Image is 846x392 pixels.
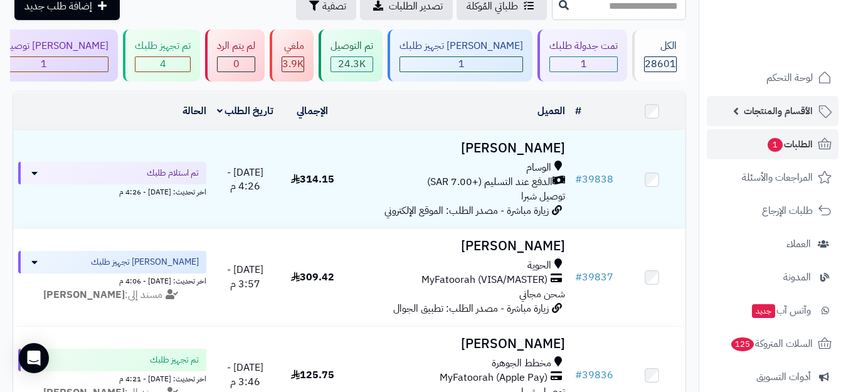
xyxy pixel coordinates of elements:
span: زيارة مباشرة - مصدر الطلب: تطبيق الجوال [393,301,549,316]
a: العميل [537,103,565,119]
span: MyFatoorah (Apple Pay) [440,371,547,385]
div: Open Intercom Messenger [19,343,49,373]
a: السلات المتروكة125 [707,329,838,359]
span: المدونة [783,268,811,286]
div: تم التوصيل [330,39,373,53]
div: اخر تحديث: [DATE] - 4:06 م [18,273,206,287]
a: #39837 [575,270,613,285]
a: لوحة التحكم [707,63,838,93]
span: # [575,368,582,383]
div: 0 [218,57,255,72]
span: جديد [752,304,775,318]
span: 24.3K [338,56,366,72]
span: السلات المتروكة [730,335,813,352]
span: لوحة التحكم [766,69,813,87]
strong: [PERSON_NAME] [43,287,125,302]
a: لم يتم الرد 0 [203,29,267,82]
span: الدفع عند التسليم (+7.00 SAR) [427,175,553,189]
span: 1 [767,137,783,152]
img: logo-2.png [761,13,834,40]
span: 314.15 [291,172,334,187]
a: المراجعات والأسئلة [707,162,838,193]
span: 3.9K [282,56,304,72]
h3: [PERSON_NAME] [351,141,565,156]
a: [PERSON_NAME] تجهيز طلبك 1 [385,29,535,82]
div: تم تجهيز طلبك [135,39,191,53]
span: الأقسام والمنتجات [744,102,813,120]
div: الكل [644,39,677,53]
div: 1 [550,57,617,72]
span: تم تجهيز طلبك [150,354,199,366]
div: 3884 [282,57,304,72]
div: اخر تحديث: [DATE] - 4:21 م [18,371,206,384]
span: MyFatoorah (VISA/MASTER) [421,273,547,287]
div: 1 [400,57,522,72]
a: الكل28601 [630,29,689,82]
span: [PERSON_NAME] تجهيز طلبك [91,256,199,268]
span: الوسام [526,161,551,175]
span: العملاء [786,235,811,253]
div: ملغي [282,39,304,53]
div: 4 [135,57,190,72]
span: زيارة مباشرة - مصدر الطلب: الموقع الإلكتروني [384,203,549,218]
span: 0 [233,56,240,72]
a: #39838 [575,172,613,187]
span: 28601 [645,56,676,72]
a: المدونة [707,262,838,292]
a: الحالة [182,103,206,119]
span: [DATE] - 3:46 م [227,360,263,389]
span: 1 [581,56,587,72]
span: مخطط الجوهرة [492,356,551,371]
a: أدوات التسويق [707,362,838,392]
a: تاريخ الطلب [217,103,274,119]
h3: [PERSON_NAME] [351,337,565,351]
span: تم استلام طلبك [147,167,199,179]
span: # [575,270,582,285]
span: [DATE] - 4:26 م [227,165,263,194]
span: الطلبات [766,135,813,153]
span: [DATE] - 3:57 م [227,262,263,292]
a: طلبات الإرجاع [707,196,838,226]
span: 125.75 [291,368,334,383]
div: مسند إلى: [9,288,216,302]
span: المراجعات والأسئلة [742,169,813,186]
span: 125 [730,337,754,352]
span: 4 [160,56,166,72]
a: ملغي 3.9K [267,29,316,82]
a: #39836 [575,368,613,383]
span: 309.42 [291,270,334,285]
span: وآتس آب [751,302,811,319]
a: تم تجهيز طلبك 4 [120,29,203,82]
span: الحوية [527,258,551,273]
a: الإجمالي [297,103,328,119]
a: العملاء [707,229,838,259]
span: 1 [458,56,465,72]
div: تمت جدولة طلبك [549,39,618,53]
span: توصيل شبرا [521,189,565,204]
a: وآتس آبجديد [707,295,838,326]
a: تم التوصيل 24.3K [316,29,385,82]
div: 24332 [331,57,373,72]
div: [PERSON_NAME] تجهيز طلبك [399,39,523,53]
a: الطلبات1 [707,129,838,159]
span: 1 [41,56,47,72]
span: طلبات الإرجاع [762,202,813,220]
span: # [575,172,582,187]
a: # [575,103,581,119]
span: شحن مجاني [519,287,565,302]
a: تمت جدولة طلبك 1 [535,29,630,82]
div: لم يتم الرد [217,39,255,53]
span: أدوات التسويق [756,368,811,386]
h3: [PERSON_NAME] [351,239,565,253]
div: اخر تحديث: [DATE] - 4:26 م [18,184,206,198]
